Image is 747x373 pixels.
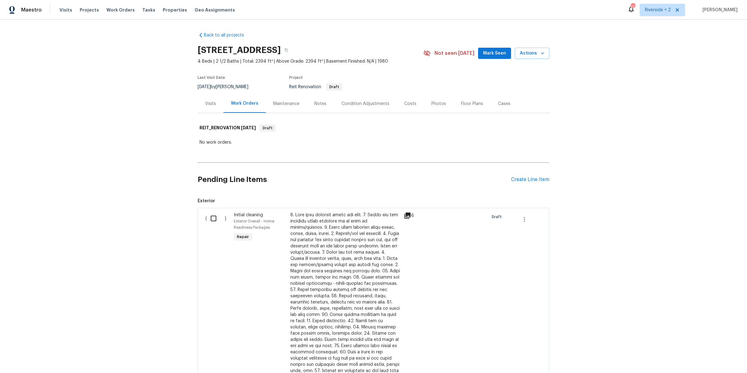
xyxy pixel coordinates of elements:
[498,101,510,107] div: Cases
[435,50,474,56] span: Not seen [DATE]
[461,101,483,107] div: Floor Plans
[198,85,211,89] span: [DATE]
[198,165,511,194] h2: Pending Line Items
[314,101,327,107] div: Notes
[163,7,187,13] span: Properties
[198,118,549,138] div: REIT_RENOVATION [DATE]Draft
[631,4,635,10] div: 22
[341,101,389,107] div: Condition Adjustments
[198,47,281,53] h2: [STREET_ADDRESS]
[234,213,263,217] span: Initial cleaning
[198,58,423,65] span: 4 Beds | 2 1/2 Baths | Total: 2394 ft² | Above Grade: 2394 ft² | Basement Finished: N/A | 1980
[59,7,72,13] span: Visits
[281,45,292,56] button: Copy Address
[404,101,416,107] div: Costs
[198,76,225,79] span: Last Visit Date
[289,85,342,89] span: Reit Renovation
[511,177,549,183] div: Create Line Item
[327,85,342,89] span: Draft
[198,83,256,91] div: by [PERSON_NAME]
[198,32,257,38] a: Back to all projects
[200,124,256,132] h6: REIT_RENOVATION
[142,8,155,12] span: Tasks
[273,101,299,107] div: Maintenance
[234,234,251,240] span: Repair
[645,7,671,13] span: Riverside + 2
[515,48,549,59] button: Actions
[260,125,275,131] span: Draft
[80,7,99,13] span: Projects
[289,76,303,79] span: Project
[231,100,258,107] div: Work Orders
[241,126,256,130] span: [DATE]
[198,198,549,204] span: Exterior
[404,212,428,219] div: 6
[478,48,511,59] button: Mark Seen
[106,7,135,13] span: Work Orders
[195,7,235,13] span: Geo Assignments
[234,219,274,229] span: Exterior Overall - Home Readiness Packages
[483,50,506,57] span: Mark Seen
[520,50,544,57] span: Actions
[205,101,216,107] div: Visits
[431,101,446,107] div: Photos
[700,7,738,13] span: [PERSON_NAME]
[21,7,42,13] span: Maestro
[492,214,504,220] span: Draft
[200,139,547,146] div: No work orders.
